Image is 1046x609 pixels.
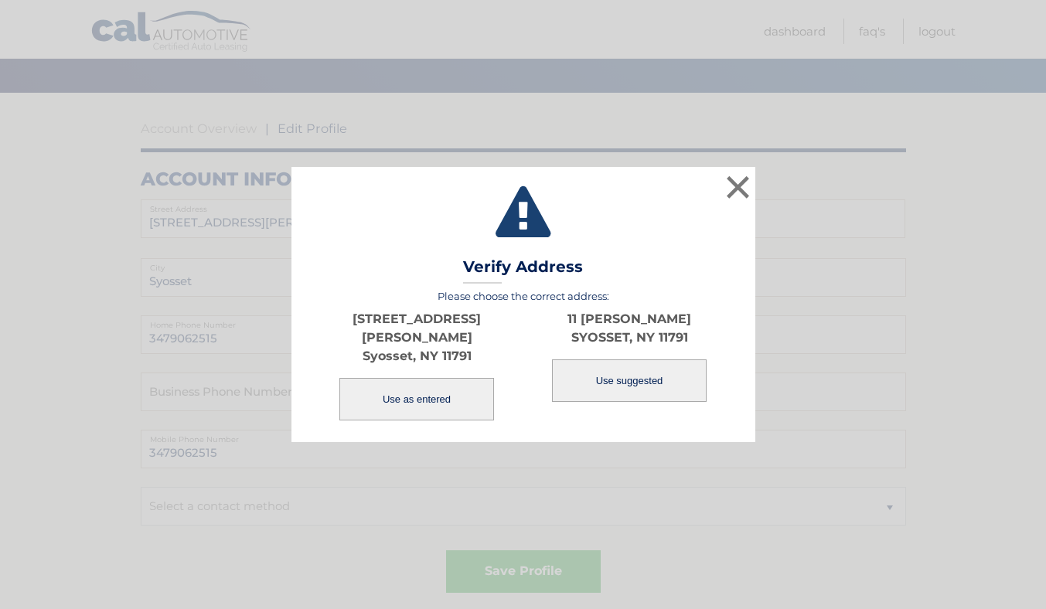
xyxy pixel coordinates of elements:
[463,257,583,284] h3: Verify Address
[523,310,736,347] p: 11 [PERSON_NAME] SYOSSET, NY 11791
[723,172,754,202] button: ×
[339,378,494,420] button: Use as entered
[311,310,523,366] p: [STREET_ADDRESS][PERSON_NAME] Syosset, NY 11791
[552,359,707,402] button: Use suggested
[311,290,736,422] div: Please choose the correct address:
